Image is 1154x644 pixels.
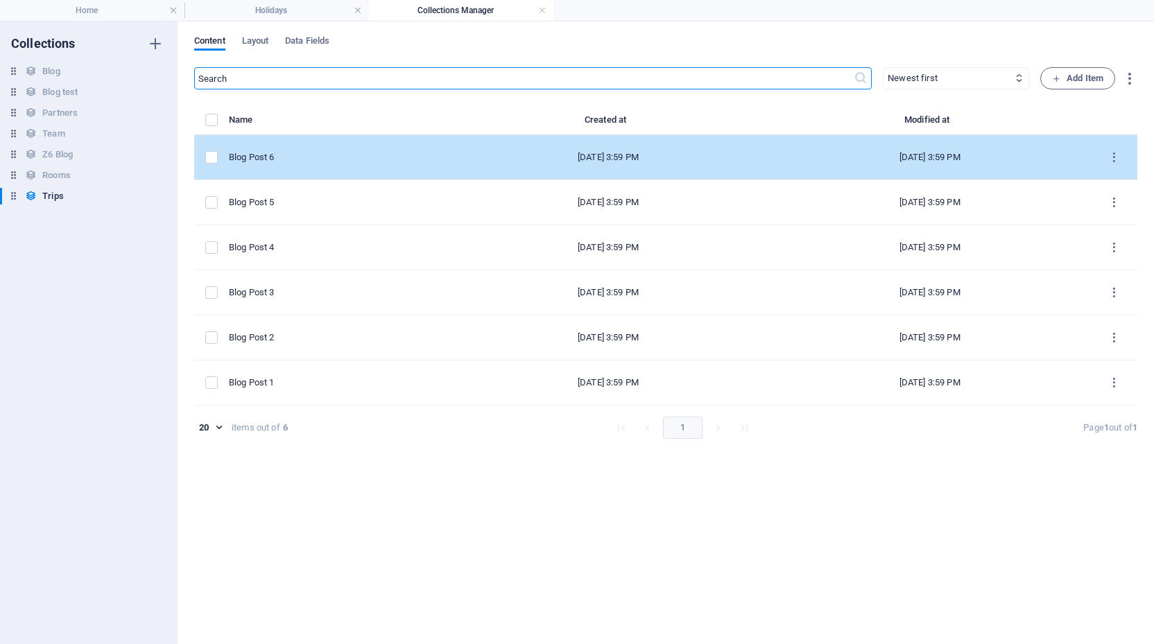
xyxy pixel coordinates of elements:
[42,63,60,80] h6: Blog
[42,167,70,184] h6: Rooms
[229,241,436,254] div: Blog Post 4
[458,151,758,164] div: [DATE] 3:59 PM
[1052,70,1103,87] span: Add Item
[458,376,758,389] div: [DATE] 3:59 PM
[458,241,758,254] div: [DATE] 3:59 PM
[780,286,1080,299] div: [DATE] 3:59 PM
[663,417,703,439] button: page 1
[242,33,269,52] span: Layout
[42,188,63,204] h6: Trips
[184,3,369,18] h4: Holidays
[1133,422,1137,433] strong: 1
[458,196,758,209] div: [DATE] 3:59 PM
[147,35,164,52] i: Create new collection
[769,112,1091,135] th: Modified at
[369,3,553,18] h4: Collections Manager
[42,146,73,163] h6: Z6 Blog
[229,286,436,299] div: Blog Post 3
[780,331,1080,344] div: [DATE] 3:59 PM
[1040,67,1115,89] button: Add Item
[780,241,1080,254] div: [DATE] 3:59 PM
[229,376,436,389] div: Blog Post 1
[780,196,1080,209] div: [DATE] 3:59 PM
[1104,422,1109,433] strong: 1
[229,196,436,209] div: Blog Post 5
[11,35,76,52] h6: Collections
[608,417,757,439] nav: pagination navigation
[42,84,78,101] h6: Blog test
[229,331,436,344] div: Blog Post 2
[229,151,436,164] div: Blog Post 6
[458,331,758,344] div: [DATE] 3:59 PM
[283,421,288,434] strong: 6
[194,112,1137,406] table: items list
[1083,421,1137,434] div: Page out of
[194,33,225,52] span: Content
[42,105,78,121] h6: Partners
[780,376,1080,389] div: [DATE] 3:59 PM
[232,421,280,434] div: items out of
[285,33,329,52] span: Data Fields
[780,151,1080,164] div: [DATE] 3:59 PM
[229,112,447,135] th: Name
[194,67,854,89] input: Search
[42,125,64,142] h6: Team
[458,286,758,299] div: [DATE] 3:59 PM
[447,112,769,135] th: Created at
[194,421,226,434] div: 20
